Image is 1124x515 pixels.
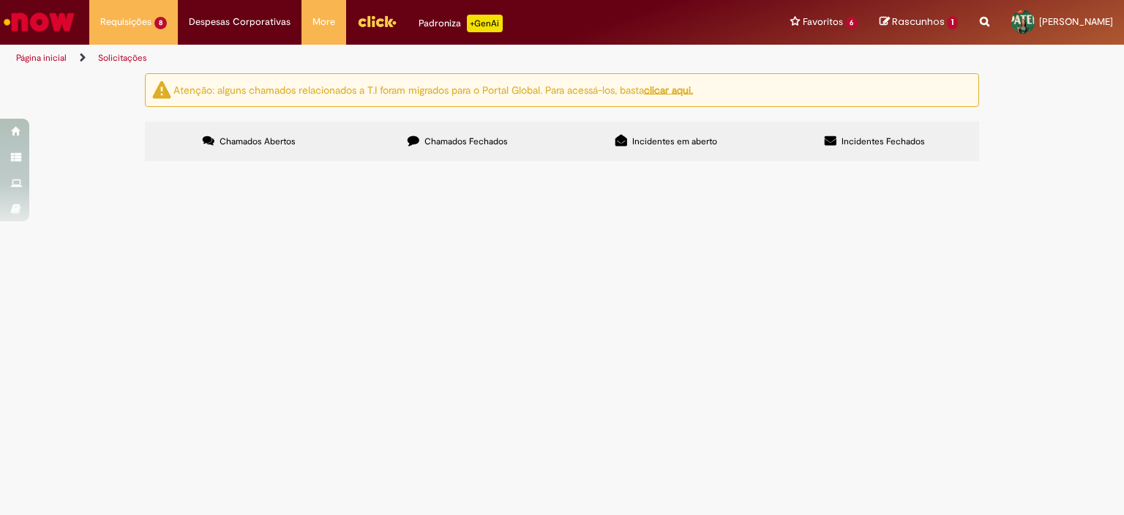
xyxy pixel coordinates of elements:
a: clicar aqui. [644,83,693,96]
img: ServiceNow [1,7,77,37]
a: Página inicial [16,52,67,64]
span: Rascunhos [892,15,945,29]
span: 1 [947,16,958,29]
ng-bind-html: Atenção: alguns chamados relacionados a T.I foram migrados para o Portal Global. Para acessá-los,... [173,83,693,96]
span: [PERSON_NAME] [1039,15,1113,28]
ul: Trilhas de página [11,45,738,72]
span: Chamados Abertos [220,136,296,147]
span: Incidentes em aberto [632,136,717,147]
span: Requisições [100,15,151,29]
a: Solicitações [98,52,147,64]
span: More [312,15,335,29]
div: Padroniza [419,15,503,32]
img: click_logo_yellow_360x200.png [357,10,397,32]
span: Despesas Corporativas [189,15,291,29]
a: Rascunhos [880,15,958,29]
span: Chamados Fechados [424,136,508,147]
span: 6 [846,17,858,29]
span: 8 [154,17,167,29]
span: Favoritos [803,15,843,29]
p: +GenAi [467,15,503,32]
span: Incidentes Fechados [842,136,925,147]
